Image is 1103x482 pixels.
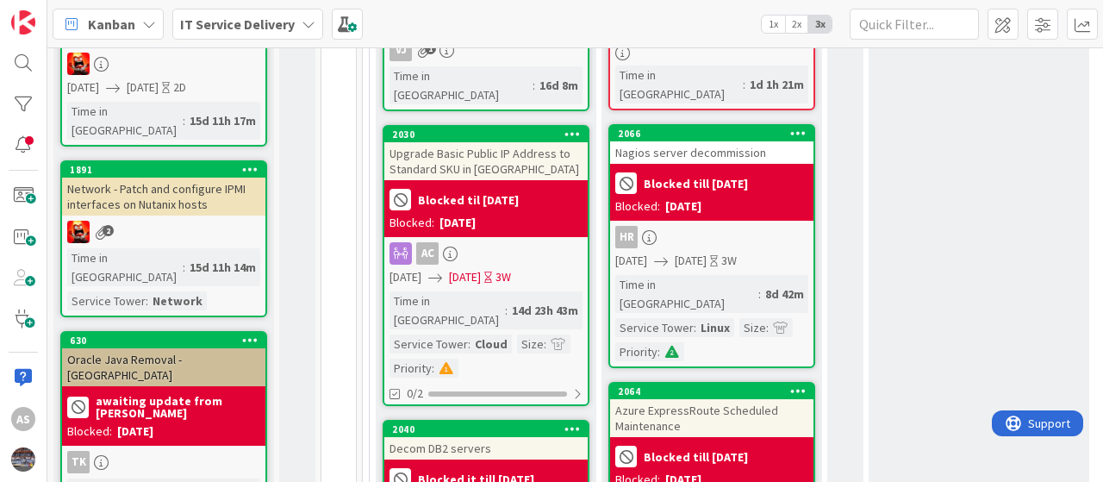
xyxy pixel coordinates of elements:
[615,197,660,216] div: Blocked:
[62,348,265,386] div: Oracle Java Removal - [GEOGRAPHIC_DATA]
[384,437,588,460] div: Decom DB2 servers
[96,395,260,419] b: awaiting update from [PERSON_NAME]
[183,258,185,277] span: :
[416,242,439,265] div: AC
[425,43,436,54] span: 1
[762,16,785,33] span: 1x
[117,423,153,441] div: [DATE]
[183,111,185,130] span: :
[389,66,533,104] div: Time in [GEOGRAPHIC_DATA]
[67,291,146,310] div: Service Tower
[615,342,657,361] div: Priority
[535,76,583,95] div: 16d 8m
[384,127,588,142] div: 2030
[432,359,434,378] span: :
[11,10,35,34] img: Visit kanbanzone.com
[11,448,35,472] img: avatar
[67,248,183,286] div: Time in [GEOGRAPHIC_DATA]
[615,318,694,337] div: Service Tower
[67,78,99,97] span: [DATE]
[665,197,701,216] div: [DATE]
[62,53,265,75] div: VN
[439,214,476,232] div: [DATE]
[610,399,813,437] div: Azure ExpressRoute Scheduled Maintenance
[696,318,734,337] div: Linux
[644,451,748,463] b: Blocked till [DATE]
[508,301,583,320] div: 14d 23h 43m
[517,335,544,354] div: Size
[808,16,832,33] span: 3x
[70,335,265,347] div: 630
[615,66,743,103] div: Time in [GEOGRAPHIC_DATA]
[615,226,638,248] div: HR
[384,142,588,180] div: Upgrade Basic Public IP Address to Standard SKU in [GEOGRAPHIC_DATA]
[785,16,808,33] span: 2x
[389,291,505,329] div: Time in [GEOGRAPHIC_DATA]
[62,162,265,216] div: 1891Network - Patch and configure IPMI interfaces on Nutanix hosts
[850,9,979,40] input: Quick Filter...
[758,285,761,304] span: :
[392,128,588,141] div: 2030
[180,16,295,33] b: IT Service Delivery
[384,422,588,437] div: 2040
[610,141,813,164] div: Nagios server decommission
[67,53,90,75] img: VN
[533,76,535,95] span: :
[185,258,260,277] div: 15d 11h 14m
[389,214,434,232] div: Blocked:
[384,39,588,61] div: VJ
[384,422,588,460] div: 2040Decom DB2 servers
[384,242,588,265] div: AC
[389,359,432,378] div: Priority
[62,333,265,386] div: 630Oracle Java Removal - [GEOGRAPHIC_DATA]
[739,318,766,337] div: Size
[67,102,183,140] div: Time in [GEOGRAPHIC_DATA]
[70,164,265,176] div: 1891
[67,221,90,243] img: VN
[610,226,813,248] div: HR
[389,268,421,286] span: [DATE]
[407,385,423,403] span: 0/2
[610,126,813,141] div: 2066
[615,275,758,313] div: Time in [GEOGRAPHIC_DATA]
[389,39,412,61] div: VJ
[544,335,546,354] span: :
[103,225,114,236] span: 2
[449,268,481,286] span: [DATE]
[67,423,112,441] div: Blocked:
[495,268,511,286] div: 3W
[88,14,135,34] span: Kanban
[148,291,207,310] div: Network
[644,178,748,190] b: Blocked till [DATE]
[743,75,745,94] span: :
[470,335,512,354] div: Cloud
[62,221,265,243] div: VN
[62,451,265,473] div: TK
[11,407,35,431] div: AS
[389,335,468,354] div: Service Tower
[62,333,265,348] div: 630
[185,111,260,130] div: 15d 11h 17m
[761,285,808,304] div: 8d 42m
[468,335,470,354] span: :
[173,78,186,97] div: 2D
[618,385,813,397] div: 2064
[505,301,508,320] span: :
[384,127,588,180] div: 2030Upgrade Basic Public IP Address to Standard SKU in [GEOGRAPHIC_DATA]
[675,252,707,270] span: [DATE]
[127,78,159,97] span: [DATE]
[615,252,647,270] span: [DATE]
[618,128,813,140] div: 2066
[694,318,696,337] span: :
[146,291,148,310] span: :
[610,126,813,164] div: 2066Nagios server decommission
[36,3,78,23] span: Support
[657,342,660,361] span: :
[62,162,265,178] div: 1891
[721,252,737,270] div: 3W
[392,423,588,435] div: 2040
[610,384,813,399] div: 2064
[418,194,519,206] b: Blocked til [DATE]
[610,384,813,437] div: 2064Azure ExpressRoute Scheduled Maintenance
[745,75,808,94] div: 1d 1h 21m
